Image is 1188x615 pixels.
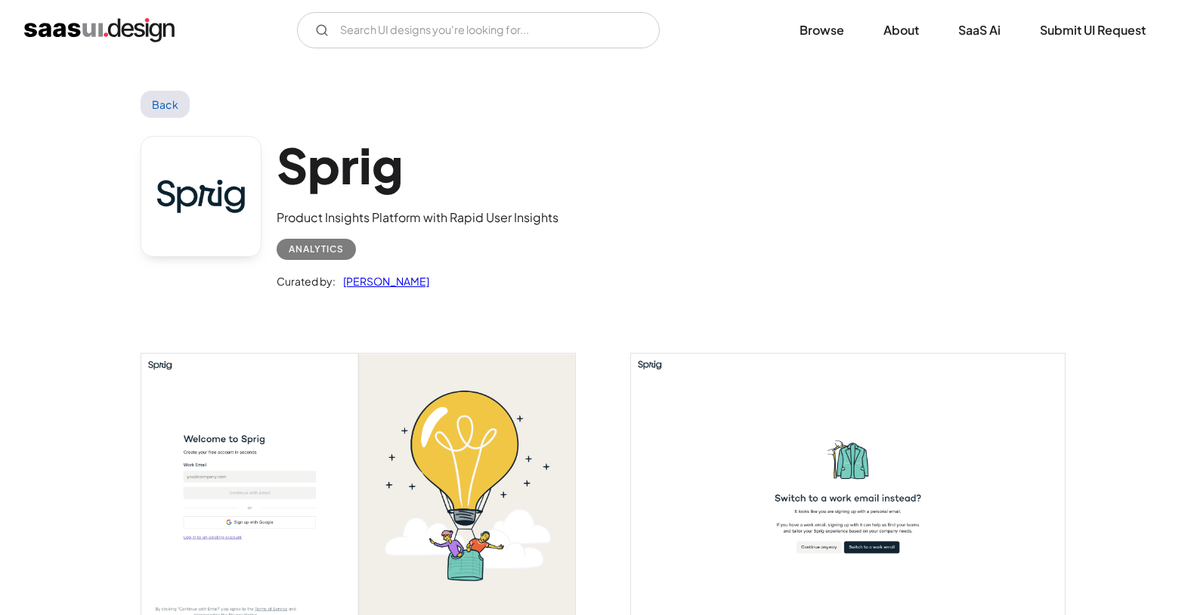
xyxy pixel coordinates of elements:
a: [PERSON_NAME] [336,272,429,290]
input: Search UI designs you're looking for... [297,12,660,48]
div: Curated by: [277,272,336,290]
h1: Sprig [277,136,558,194]
form: Email Form [297,12,660,48]
a: Submit UI Request [1022,14,1164,47]
a: Browse [781,14,862,47]
div: Analytics [289,240,344,258]
a: Back [141,91,190,118]
a: About [865,14,937,47]
a: home [24,18,175,42]
div: Product Insights Platform with Rapid User Insights [277,209,558,227]
a: SaaS Ai [940,14,1019,47]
